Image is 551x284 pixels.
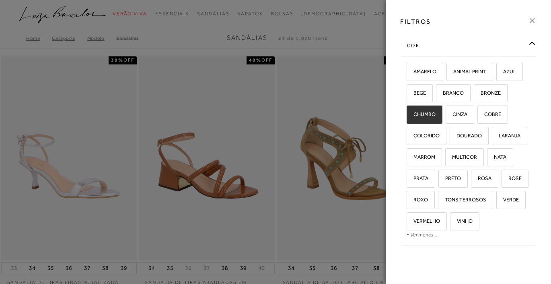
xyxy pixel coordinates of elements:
[407,111,436,117] span: CHUMBO
[502,175,522,181] span: ROSE
[451,218,473,224] span: VINHO
[400,17,431,26] h3: FILTROS
[488,154,506,160] span: NATA
[405,197,413,205] input: ROXO
[491,133,499,141] input: LARANJA
[439,197,486,203] span: TONS TERROSOS
[448,133,456,141] input: DOURADO
[437,90,464,96] span: BRANCO
[405,69,413,77] input: AMARELO
[500,176,508,184] input: ROSE
[401,35,536,56] div: cor
[405,154,413,162] input: MARROM
[447,68,486,75] span: ANIMAL PRINT
[405,176,413,184] input: PRATA
[495,69,503,77] input: AZUL
[437,176,445,184] input: PRETO
[405,133,413,141] input: COLORIDO
[444,112,452,120] input: CINZA
[405,90,413,98] input: BEGE
[446,111,467,117] span: CINZA
[486,154,494,162] input: NATA
[449,218,457,226] input: VINHO
[475,90,501,96] span: BRONZE
[497,68,516,75] span: AZUL
[407,197,428,203] span: ROXO
[478,111,501,117] span: COBRE
[445,69,453,77] input: ANIMAL PRINT
[439,175,461,181] span: PRETO
[473,90,481,98] input: BRONZE
[470,176,478,184] input: ROSA
[450,133,482,139] span: DOURADO
[476,112,484,120] input: COBRE
[407,231,409,238] span: -
[435,90,443,98] input: BRANCO
[472,175,491,181] span: ROSA
[407,218,440,224] span: VERMELHO
[410,232,437,238] a: Ver menos...
[437,197,445,205] input: TONS TERROSOS
[405,112,413,120] input: CHUMBO
[407,175,428,181] span: PRATA
[407,90,426,96] span: BEGE
[495,197,503,205] input: VERDE
[444,154,452,162] input: MULTICOR
[407,68,436,75] span: AMARELO
[497,197,519,203] span: VERDE
[446,154,477,160] span: MULTICOR
[493,133,520,139] span: LARANJA
[405,218,413,226] input: VERMELHO
[407,133,440,139] span: COLORIDO
[407,154,435,160] span: MARROM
